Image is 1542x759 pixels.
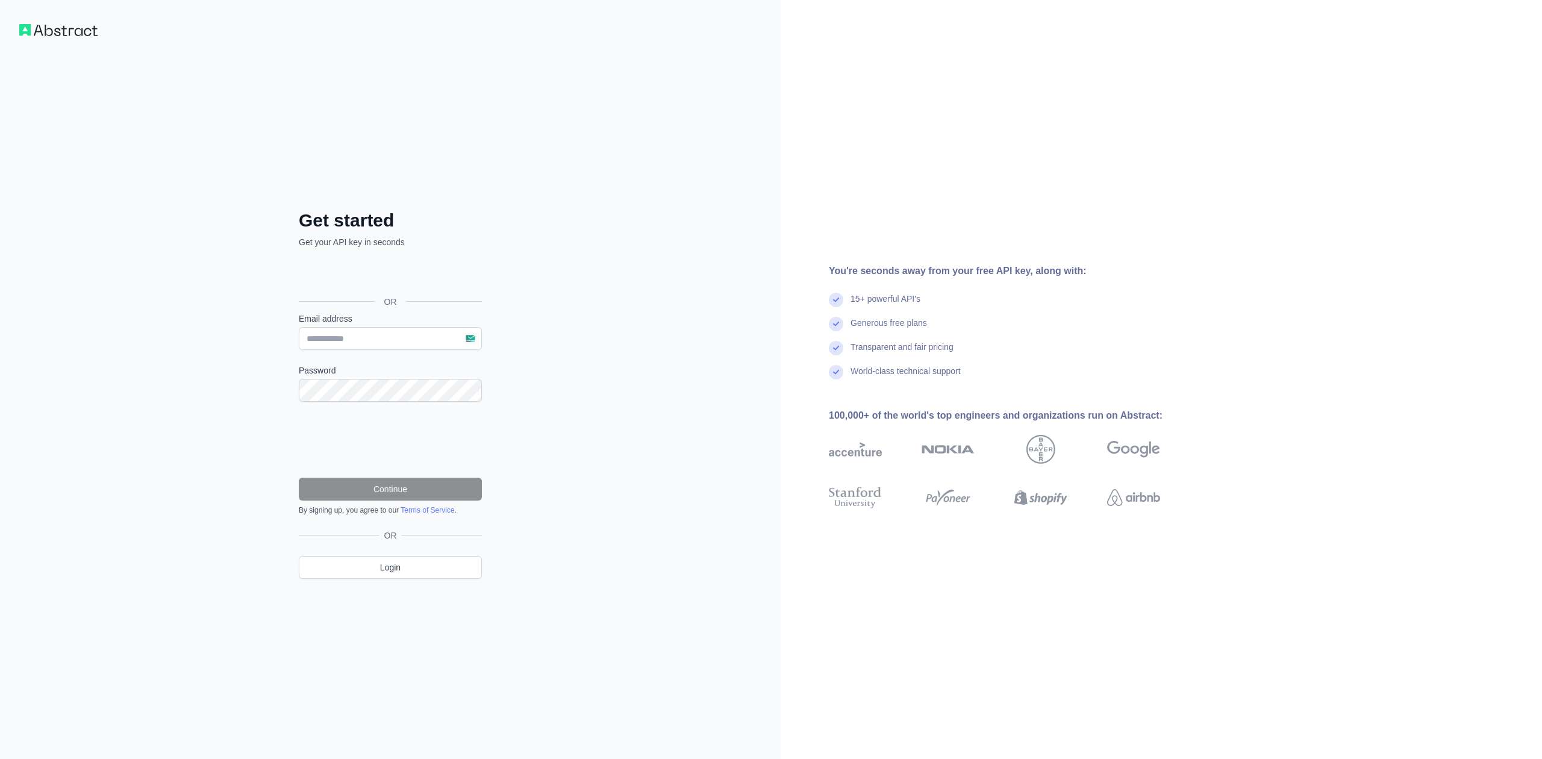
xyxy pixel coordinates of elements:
[829,341,843,355] img: check mark
[299,236,482,248] p: Get your API key in seconds
[1107,435,1160,464] img: google
[829,435,882,464] img: accenture
[829,317,843,331] img: check mark
[922,435,975,464] img: nokia
[299,505,482,515] div: By signing up, you agree to our .
[299,313,482,325] label: Email address
[1107,484,1160,511] img: airbnb
[829,484,882,511] img: stanford university
[375,296,407,308] span: OR
[829,264,1199,278] div: You're seconds away from your free API key, along with:
[299,416,482,463] iframe: reCAPTCHA
[851,341,954,365] div: Transparent and fair pricing
[401,506,454,514] a: Terms of Service
[829,365,843,379] img: check mark
[379,529,402,542] span: OR
[299,210,482,231] h2: Get started
[19,24,98,36] img: Workflow
[293,261,485,288] iframe: Sign in with Google Button
[299,556,482,579] a: Login
[299,364,482,376] label: Password
[299,478,482,501] button: Continue
[851,365,961,389] div: World-class technical support
[922,484,975,511] img: payoneer
[1014,484,1067,511] img: shopify
[851,293,920,317] div: 15+ powerful API's
[829,293,843,307] img: check mark
[851,317,927,341] div: Generous free plans
[1026,435,1055,464] img: bayer
[829,408,1199,423] div: 100,000+ of the world's top engineers and organizations run on Abstract:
